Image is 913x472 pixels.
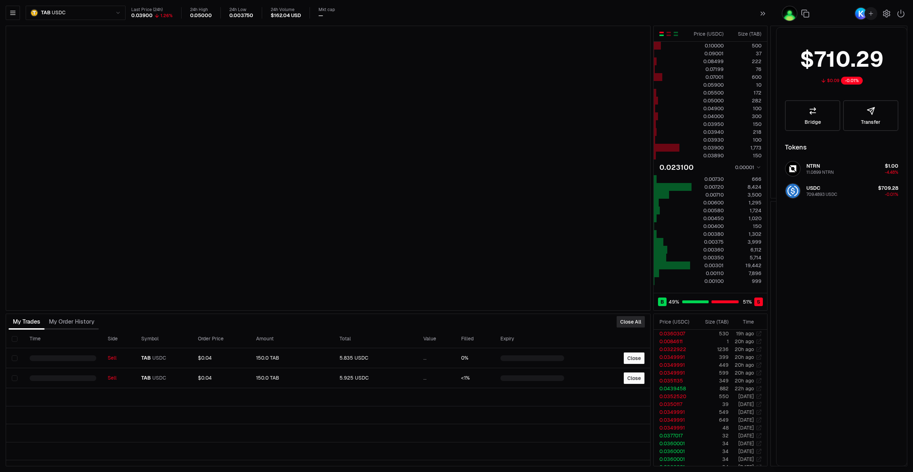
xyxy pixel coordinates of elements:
div: 0.00450 [692,215,724,222]
button: Transfer [843,100,898,131]
div: 0.10000 [692,42,724,49]
button: NTRN LogoNTRN11.0899 NTRN$1.00-4.48% [781,158,903,179]
iframe: Financial Chart [6,26,650,310]
time: [DATE] [738,464,754,470]
div: 222 [730,58,761,65]
td: 0.0360307 [654,330,695,337]
button: Select row [12,355,17,361]
div: 100 [730,105,761,112]
time: [DATE] [738,393,754,400]
div: 0.023100 [659,162,694,172]
div: $0.09 [827,78,840,83]
div: 0.04000 [692,113,724,120]
span: $0.04 [198,355,212,361]
span: USDC [806,185,820,191]
td: 34 [695,447,729,455]
div: Time [735,318,754,325]
div: 0.00710 [692,191,724,198]
div: 37 [730,50,761,57]
span: $0.04 [198,375,212,381]
button: My Trades [9,315,45,329]
div: 10 [730,81,761,88]
div: 500 [730,42,761,49]
div: 709.4893 USDC [806,192,837,197]
div: 150.0 TAB [256,355,328,361]
td: 0.0360001 [654,440,695,447]
button: Close All [617,316,645,328]
div: 0.00600 [692,199,724,206]
span: Transfer [861,120,881,125]
div: ... [423,355,450,361]
time: 22h ago [735,385,754,392]
td: 0.0349991 [654,424,695,432]
div: 3,999 [730,238,761,245]
td: 649 [695,416,729,424]
td: 0.0377017 [654,432,695,440]
div: Price ( USDC ) [692,30,724,37]
div: 0.03950 [692,121,724,128]
span: TAB [41,10,50,16]
span: TAB [141,375,151,381]
time: [DATE] [738,440,754,447]
div: 24h Low [229,7,254,12]
div: 0.03940 [692,128,724,136]
td: 34 [695,455,729,463]
div: 0.003750 [229,12,254,19]
td: 0.0349991 [654,369,695,377]
div: 0.07001 [692,73,724,81]
div: 76 [730,66,761,73]
button: Select row [12,375,17,381]
a: Bridge [785,100,840,131]
div: 150 [730,121,761,128]
span: B [660,298,664,305]
div: <1% [461,375,489,381]
span: $1.00 [885,163,898,169]
time: [DATE] [738,456,754,462]
button: Close [624,372,644,384]
td: 530 [695,330,729,337]
div: Last Price (24h) [131,7,173,12]
td: 599 [695,369,729,377]
button: Select all [12,336,17,342]
div: 0.00350 [692,254,724,261]
div: 19,442 [730,262,761,269]
div: 150 [730,152,761,159]
td: 399 [695,353,729,361]
time: 20h ago [735,338,754,345]
td: 0.0351135 [654,377,695,385]
td: 0.0350117 [654,400,695,408]
td: 549 [695,408,729,416]
div: 0.03900 [131,12,153,19]
button: Show Buy Orders Only [673,31,679,37]
div: 24h Volume [271,7,301,12]
button: USDC LogoUSDC709.4893 USDC$709.28-0.01% [781,180,903,202]
time: 19h ago [736,330,754,337]
div: 7,896 [730,270,761,277]
time: [DATE] [738,417,754,423]
div: 282 [730,97,761,104]
div: 1,724 [730,207,761,214]
span: -0.01% [885,192,898,197]
button: My Order History [45,315,99,329]
span: 51 % [743,298,752,305]
div: 150.0 TAB [256,375,328,381]
td: 48 [695,424,729,432]
time: [DATE] [738,432,754,439]
div: Size ( TAB ) [730,30,761,37]
th: Value [418,330,455,348]
div: 150 [730,223,761,230]
div: 0.04900 [692,105,724,112]
div: 0.03890 [692,152,724,159]
div: 1,302 [730,230,761,238]
th: Filled [455,330,494,348]
div: Price ( USDC ) [659,318,695,325]
th: Side [102,330,136,348]
time: 20h ago [735,370,754,376]
th: Amount [250,330,334,348]
div: 1,020 [730,215,761,222]
img: USDC Logo [786,184,800,198]
span: USDC [152,375,166,381]
span: Bridge [805,120,821,125]
div: 3,500 [730,191,761,198]
td: 34 [695,463,729,471]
